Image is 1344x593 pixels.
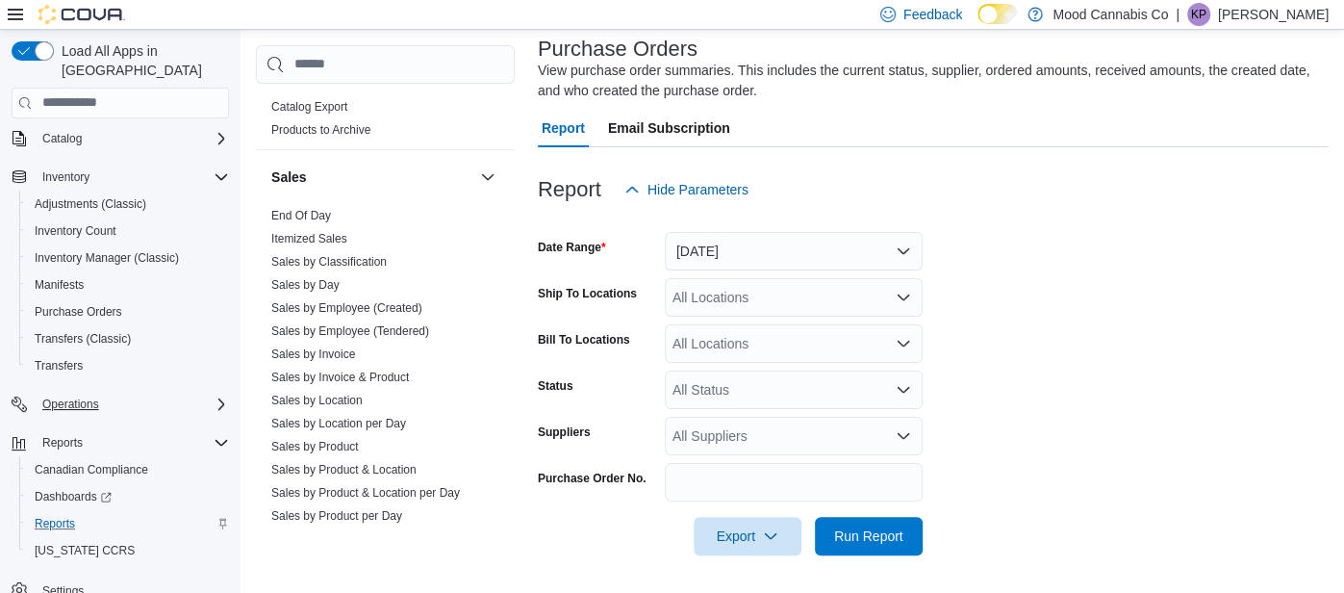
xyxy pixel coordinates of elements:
span: Operations [42,397,99,412]
button: Reports [35,431,90,454]
span: Report [542,109,585,147]
button: Open list of options [896,336,911,351]
a: Sales by Product per Day [271,508,402,522]
span: Sales by Employee (Tendered) [271,322,429,338]
label: Ship To Locations [538,286,637,301]
span: Purchase Orders [35,304,122,320]
a: Purchase Orders [27,300,130,323]
a: Sales by Invoice [271,347,355,360]
button: Run Report [815,517,923,555]
span: Load All Apps in [GEOGRAPHIC_DATA] [54,41,229,80]
button: Adjustments (Classic) [19,191,237,218]
span: Inventory [42,169,89,185]
button: Manifests [19,271,237,298]
a: Dashboards [27,485,119,508]
button: Purchase Orders [19,298,237,325]
button: Inventory Manager (Classic) [19,245,237,271]
input: Dark Mode [977,4,1018,24]
span: Inventory Manager (Classic) [27,246,229,270]
span: Inventory [35,166,229,189]
span: Reports [42,435,83,451]
button: Catalog [35,127,89,150]
span: Catalog [42,131,82,146]
span: Dark Mode [977,24,978,25]
a: Dashboards [19,483,237,510]
button: Export [694,517,801,555]
span: Itemized Sales [271,230,347,245]
a: Sales by Location per Day [271,416,406,429]
button: Inventory [35,166,97,189]
a: Sales by Product & Location per Day [271,485,460,499]
button: Catalog [4,125,237,152]
a: Transfers [27,354,90,377]
a: Inventory Manager (Classic) [27,246,187,270]
a: Sales by Location [271,393,363,406]
span: Catalog Export [271,98,347,114]
button: Transfers (Classic) [19,325,237,352]
button: Open list of options [896,290,911,305]
span: Reports [35,516,75,531]
button: Operations [4,391,237,418]
a: Sales by Employee (Created) [271,300,422,314]
button: Transfers [19,352,237,379]
img: Cova [38,5,125,24]
p: Mood Cannabis Co [1052,3,1168,26]
span: Sales by Location [271,392,363,407]
span: Manifests [35,277,84,293]
span: Reports [35,431,229,454]
span: Inventory Count [27,219,229,243]
a: [US_STATE] CCRS [27,539,142,562]
span: Products to Archive [271,121,370,137]
label: Purchase Order No. [538,471,647,486]
button: Reports [4,429,237,456]
span: Inventory Count [35,223,116,239]
span: Purchase Orders [27,300,229,323]
a: Reports [27,512,83,535]
button: Canadian Compliance [19,456,237,483]
a: Products to Archive [271,122,370,136]
span: Sales by Invoice [271,346,355,361]
a: Catalog Export [271,99,347,113]
button: Hide Parameters [617,170,756,209]
span: Sales by Product [271,438,359,453]
span: Transfers (Classic) [27,327,229,350]
span: Sales by Day [271,276,340,292]
span: Dashboards [35,489,112,504]
a: Sales by Employee (Tendered) [271,323,429,337]
span: End Of Day [271,207,331,222]
span: Inventory Manager (Classic) [35,250,179,266]
button: Inventory [4,164,237,191]
a: Itemized Sales [271,231,347,245]
span: Transfers [35,358,83,374]
span: Canadian Compliance [35,462,148,477]
span: Sales by Location per Day [271,415,406,430]
a: Sales by Invoice & Product [271,370,409,383]
a: Sales by Classification [271,254,387,268]
h3: Purchase Orders [538,38,697,61]
span: Email Subscription [608,109,730,147]
a: End Of Day [271,208,331,221]
span: Sales by Product per Day [271,507,402,523]
button: Operations [35,393,107,416]
button: Open list of options [896,428,911,444]
a: Sales by Day [271,277,340,291]
span: Canadian Compliance [27,458,229,481]
a: Sales by Product & Location [271,462,417,476]
span: KP [1191,3,1206,26]
span: Sales by Employee (Created) [271,299,422,315]
label: Status [538,378,573,394]
span: Manifests [27,273,229,296]
a: Manifests [27,273,91,296]
div: View purchase order summaries. This includes the current status, supplier, ordered amounts, recei... [538,61,1319,101]
button: Sales [271,167,472,186]
span: Dashboards [27,485,229,508]
div: Kirsten Power [1187,3,1210,26]
span: Catalog [35,127,229,150]
span: [US_STATE] CCRS [35,543,135,558]
span: Run Report [834,527,903,546]
p: [PERSON_NAME] [1218,3,1329,26]
span: Transfers [27,354,229,377]
button: [US_STATE] CCRS [19,537,237,564]
span: Sales by Product & Location per Day [271,484,460,500]
span: Sales by Classification [271,253,387,269]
